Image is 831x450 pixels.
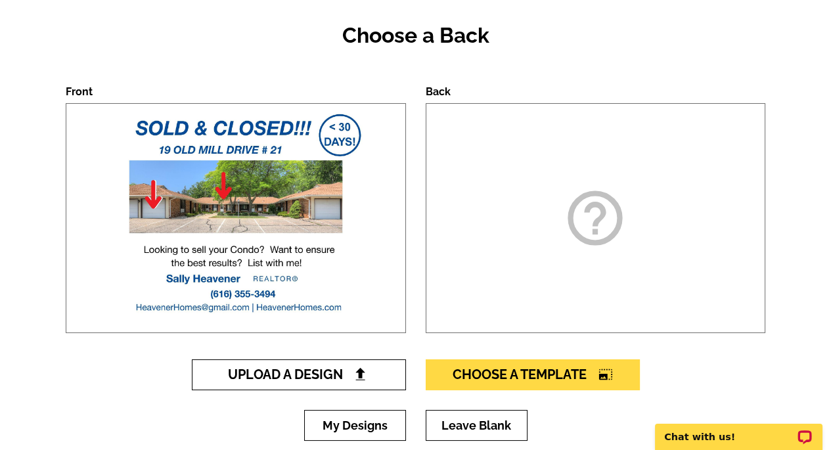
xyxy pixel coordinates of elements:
span: Choose A Template [453,367,613,382]
img: file-upload-black.png [353,367,367,381]
a: Upload A Design [192,359,406,390]
a: Leave Blank [426,410,528,441]
iframe: LiveChat chat widget [646,409,831,450]
span: Upload A Design [228,367,369,382]
a: My Designs [304,410,406,441]
i: help_outline [562,185,628,251]
i: photo_size_select_large [598,368,613,381]
label: Front [66,85,93,98]
a: Choose A Templatephoto_size_select_large [426,359,640,390]
label: Back [426,85,451,98]
h2: Choose a Back [66,23,765,48]
img: large-thumb.jpg [88,104,384,332]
